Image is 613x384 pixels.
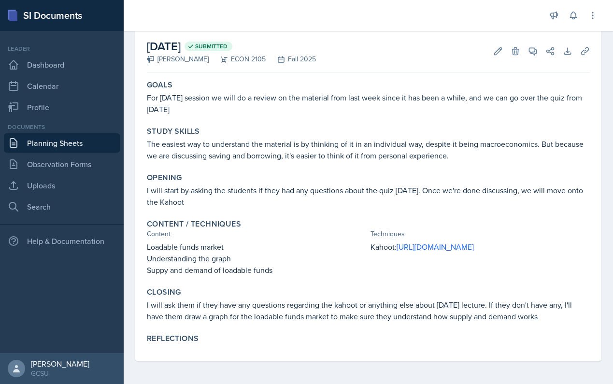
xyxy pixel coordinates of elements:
p: Understanding the graph [147,253,367,264]
label: Opening [147,173,182,183]
div: Documents [4,123,120,131]
div: Fall 2025 [266,54,316,64]
p: For [DATE] session we will do a review on the material from last week since it has been a while, ... [147,92,590,115]
a: Profile [4,98,120,117]
a: Planning Sheets [4,133,120,153]
p: Suppy and demand of loadable funds [147,264,367,276]
div: Help & Documentation [4,231,120,251]
div: [PERSON_NAME] [31,359,89,369]
label: Closing [147,287,181,297]
label: Content / Techniques [147,219,241,229]
p: The easiest way to understand the material is by thinking of it in an individual way, despite it ... [147,138,590,161]
a: Uploads [4,176,120,195]
h2: [DATE] [147,38,316,55]
label: Reflections [147,334,199,343]
label: Study Skills [147,127,200,136]
p: I will ask them if they have any questions regarding the kahoot or anything else about [DATE] lec... [147,299,590,322]
a: Search [4,197,120,216]
a: [URL][DOMAIN_NAME] [397,242,474,252]
p: Loadable funds market [147,241,367,253]
p: Kahoot: [371,241,590,253]
label: Goals [147,80,172,90]
div: Content [147,229,367,239]
a: Calendar [4,76,120,96]
span: Submitted [195,43,228,50]
div: GCSU [31,369,89,378]
div: ECON 2105 [209,54,266,64]
div: Techniques [371,229,590,239]
a: Observation Forms [4,155,120,174]
p: I will start by asking the students if they had any questions about the quiz [DATE]. Once we're d... [147,185,590,208]
div: Leader [4,44,120,53]
a: Dashboard [4,55,120,74]
div: [PERSON_NAME] [147,54,209,64]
